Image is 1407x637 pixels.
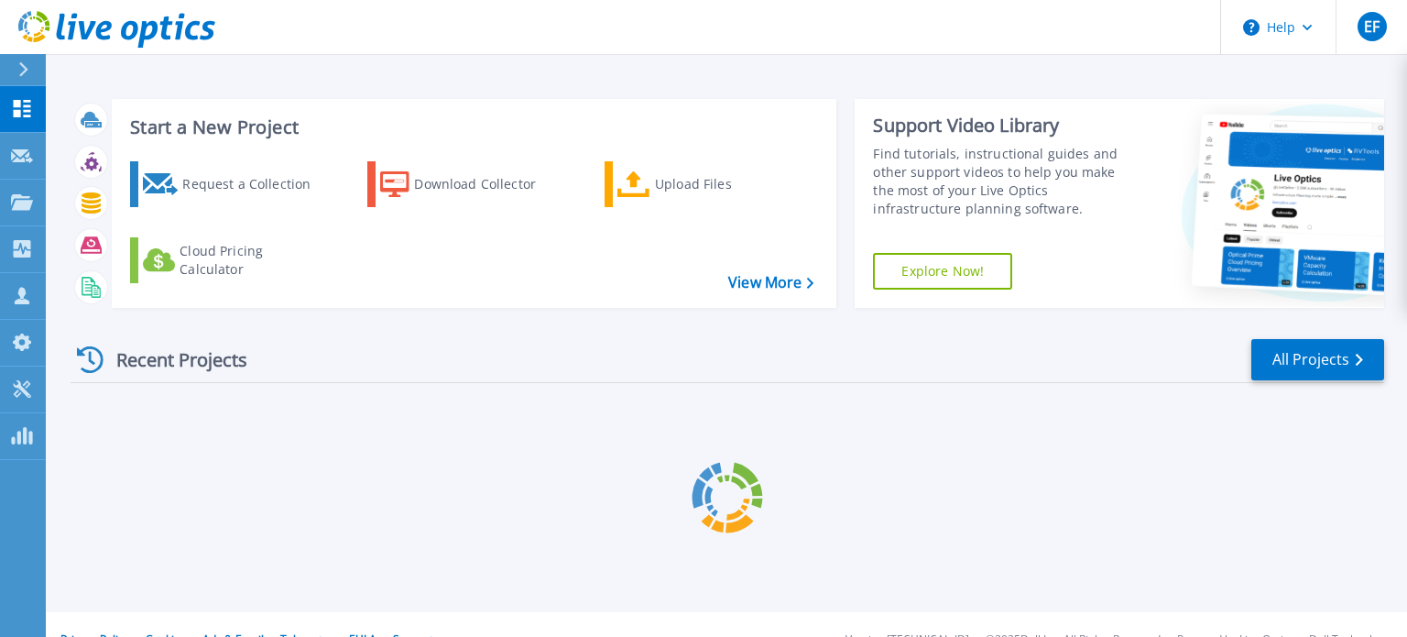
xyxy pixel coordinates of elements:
a: Explore Now! [873,253,1012,290]
a: View More [728,274,813,291]
a: Request a Collection [130,161,334,207]
a: Upload Files [605,161,809,207]
div: Download Collector [414,166,561,203]
div: Support Video Library [873,114,1139,137]
div: Recent Projects [71,337,272,382]
div: Find tutorials, instructional guides and other support videos to help you make the most of your L... [873,145,1139,218]
h3: Start a New Project [130,117,813,137]
a: Download Collector [367,161,572,207]
span: EF [1364,19,1380,34]
div: Request a Collection [182,166,329,203]
a: Cloud Pricing Calculator [130,237,334,283]
div: Cloud Pricing Calculator [180,242,326,279]
a: All Projects [1251,339,1384,380]
div: Upload Files [655,166,802,203]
